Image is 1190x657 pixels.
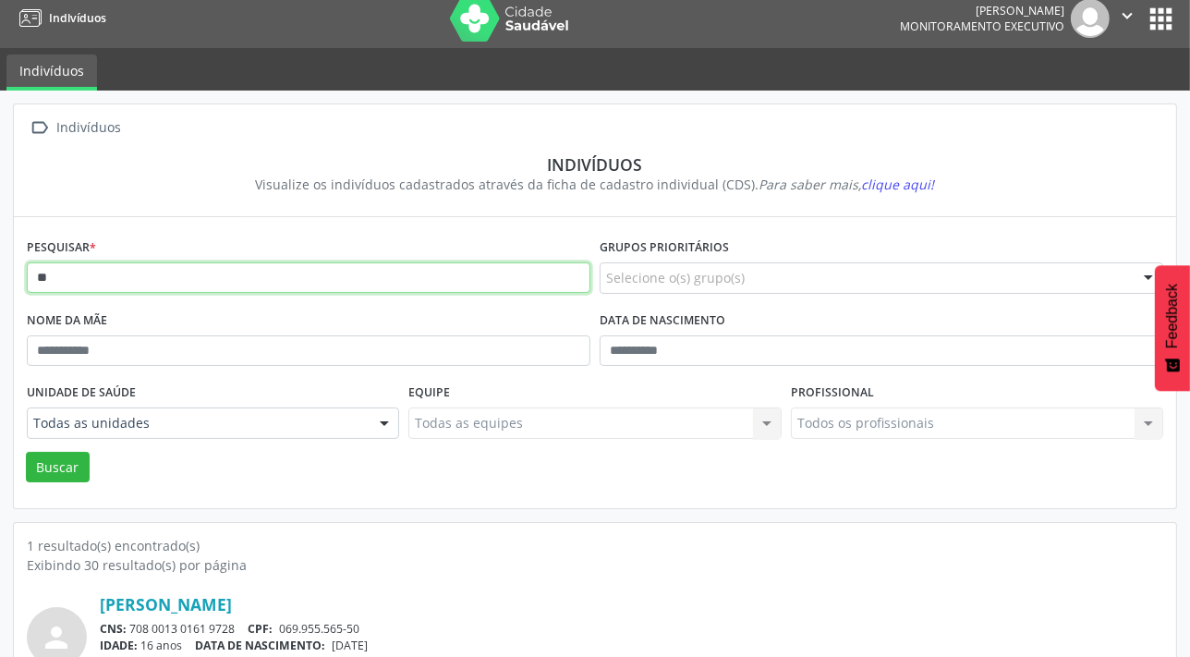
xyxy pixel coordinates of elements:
[1164,284,1181,348] span: Feedback
[27,536,1163,555] div: 1 resultado(s) encontrado(s)
[900,3,1064,18] div: [PERSON_NAME]
[1155,265,1190,391] button: Feedback - Mostrar pesquisa
[759,176,935,193] i: Para saber mais,
[41,621,74,654] i: person
[100,621,1163,637] div: 708 0013 0161 9728
[279,621,359,637] span: 069.955.565-50
[100,638,1163,653] div: 16 anos
[26,452,90,483] button: Buscar
[40,154,1150,175] div: Indivíduos
[249,621,273,637] span: CPF:
[862,176,935,193] span: clique aqui!
[27,307,107,335] label: Nome da mãe
[100,621,127,637] span: CNS:
[13,3,106,33] a: Indivíduos
[49,10,106,26] span: Indivíduos
[6,55,97,91] a: Indivíduos
[27,379,136,408] label: Unidade de saúde
[100,594,232,614] a: [PERSON_NAME]
[600,307,725,335] label: Data de nascimento
[606,268,745,287] span: Selecione o(s) grupo(s)
[791,379,874,408] label: Profissional
[54,115,125,141] div: Indivíduos
[408,379,450,408] label: Equipe
[900,18,1064,34] span: Monitoramento Executivo
[600,234,729,262] label: Grupos prioritários
[27,115,54,141] i: 
[100,638,138,653] span: IDADE:
[1117,6,1137,26] i: 
[40,175,1150,194] div: Visualize os indivíduos cadastrados através da ficha de cadastro individual (CDS).
[27,555,1163,575] div: Exibindo 30 resultado(s) por página
[1145,3,1177,35] button: apps
[332,638,368,653] span: [DATE]
[27,115,125,141] a:  Indivíduos
[196,638,326,653] span: DATA DE NASCIMENTO:
[33,414,361,432] span: Todas as unidades
[27,234,96,262] label: Pesquisar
